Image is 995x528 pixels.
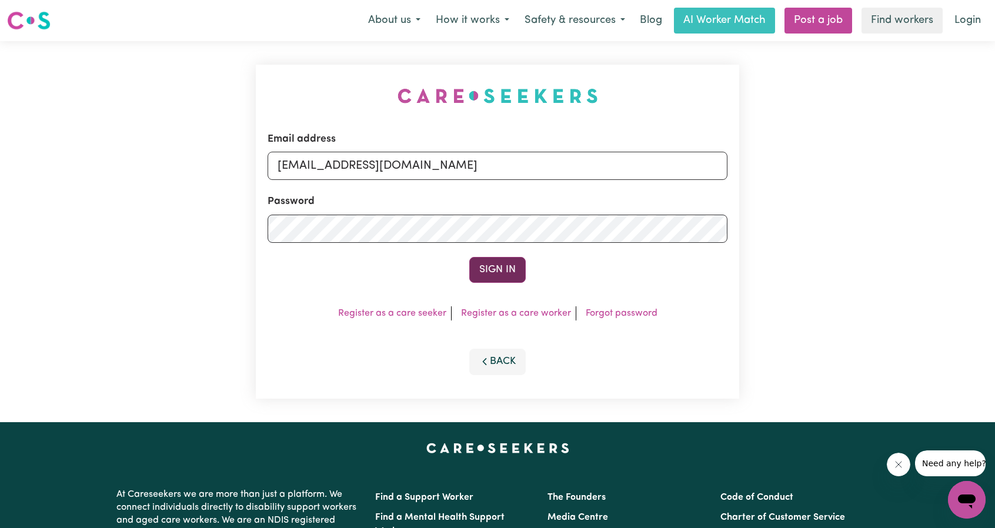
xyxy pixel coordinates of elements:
[268,132,336,147] label: Email address
[586,309,657,318] a: Forgot password
[428,8,517,33] button: How it works
[547,493,606,502] a: The Founders
[375,493,473,502] a: Find a Support Worker
[948,481,986,519] iframe: Button to launch messaging window
[633,8,669,34] a: Blog
[268,194,315,209] label: Password
[784,8,852,34] a: Post a job
[7,10,51,31] img: Careseekers logo
[517,8,633,33] button: Safety & resources
[862,8,943,34] a: Find workers
[720,493,793,502] a: Code of Conduct
[887,453,910,476] iframe: Close message
[720,513,845,522] a: Charter of Customer Service
[426,443,569,453] a: Careseekers home page
[469,257,526,283] button: Sign In
[469,349,526,375] button: Back
[461,309,571,318] a: Register as a care worker
[674,8,775,34] a: AI Worker Match
[915,450,986,476] iframe: Message from company
[547,513,608,522] a: Media Centre
[268,152,727,180] input: Email address
[360,8,428,33] button: About us
[7,7,51,34] a: Careseekers logo
[338,309,446,318] a: Register as a care seeker
[947,8,988,34] a: Login
[7,8,71,18] span: Need any help?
